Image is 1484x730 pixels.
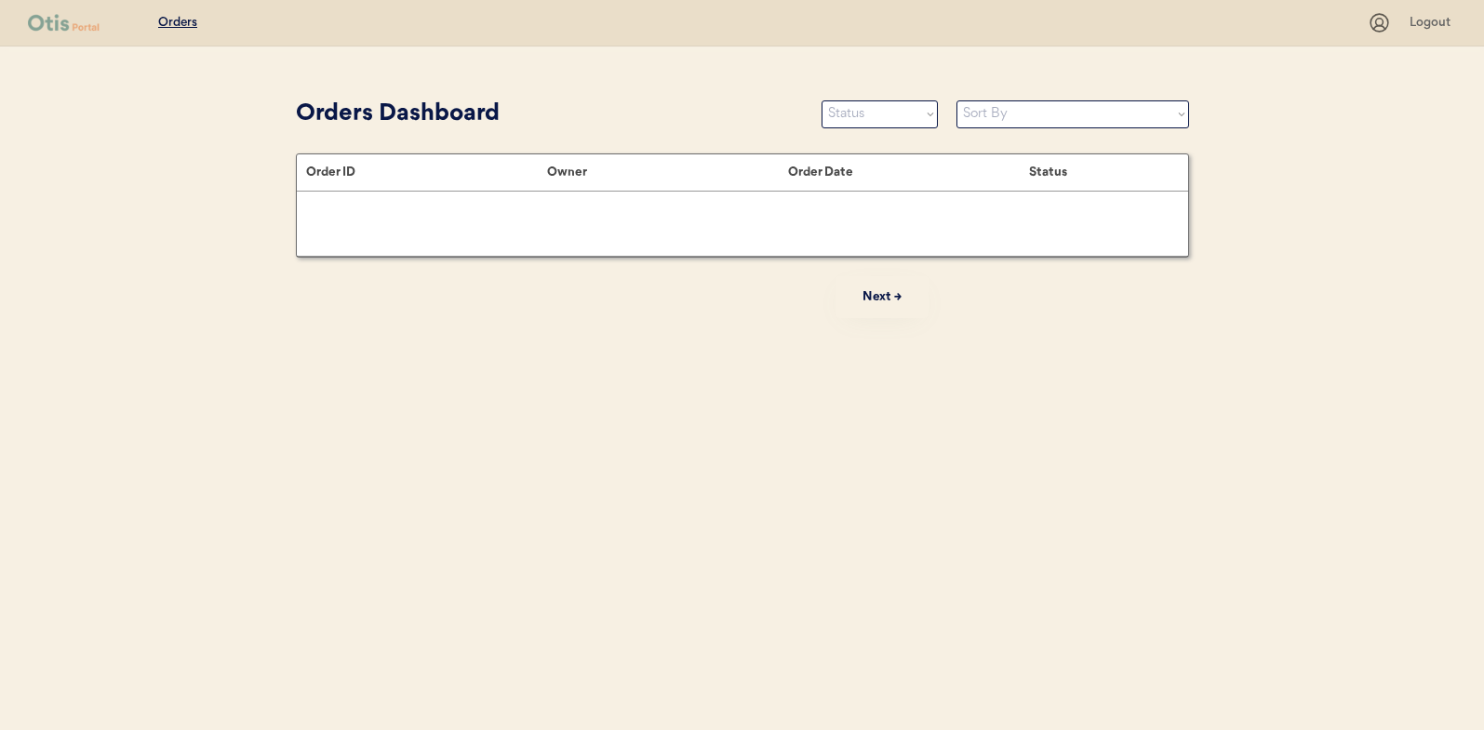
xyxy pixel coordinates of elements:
[1029,165,1169,179] div: Status
[306,165,547,179] div: Order ID
[1410,14,1456,33] div: Logout
[158,16,197,29] u: Orders
[836,276,929,318] button: Next →
[296,97,803,132] div: Orders Dashboard
[788,165,1029,179] div: Order Date
[547,165,788,179] div: Owner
